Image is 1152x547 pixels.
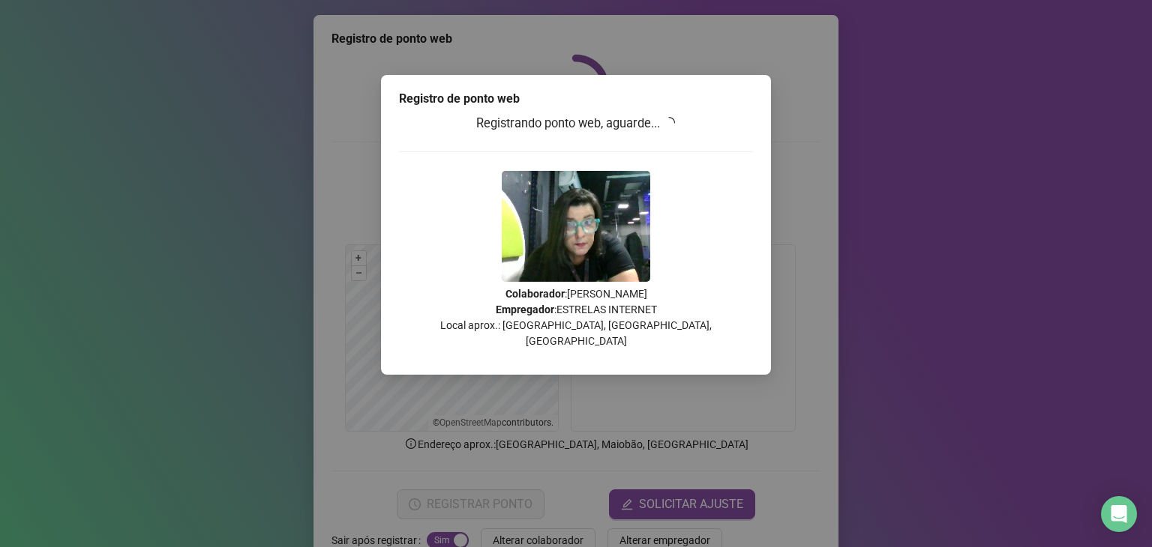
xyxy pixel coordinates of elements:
[505,288,565,300] strong: Colaborador
[496,303,554,315] strong: Empregador
[661,115,678,131] span: loading
[502,171,650,282] img: 9k=
[1101,496,1137,532] div: Open Intercom Messenger
[399,90,753,108] div: Registro de ponto web
[399,114,753,133] h3: Registrando ponto web, aguarde...
[399,286,753,349] p: : [PERSON_NAME] : ESTRELAS INTERNET Local aprox.: [GEOGRAPHIC_DATA], [GEOGRAPHIC_DATA], [GEOGRAPH...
